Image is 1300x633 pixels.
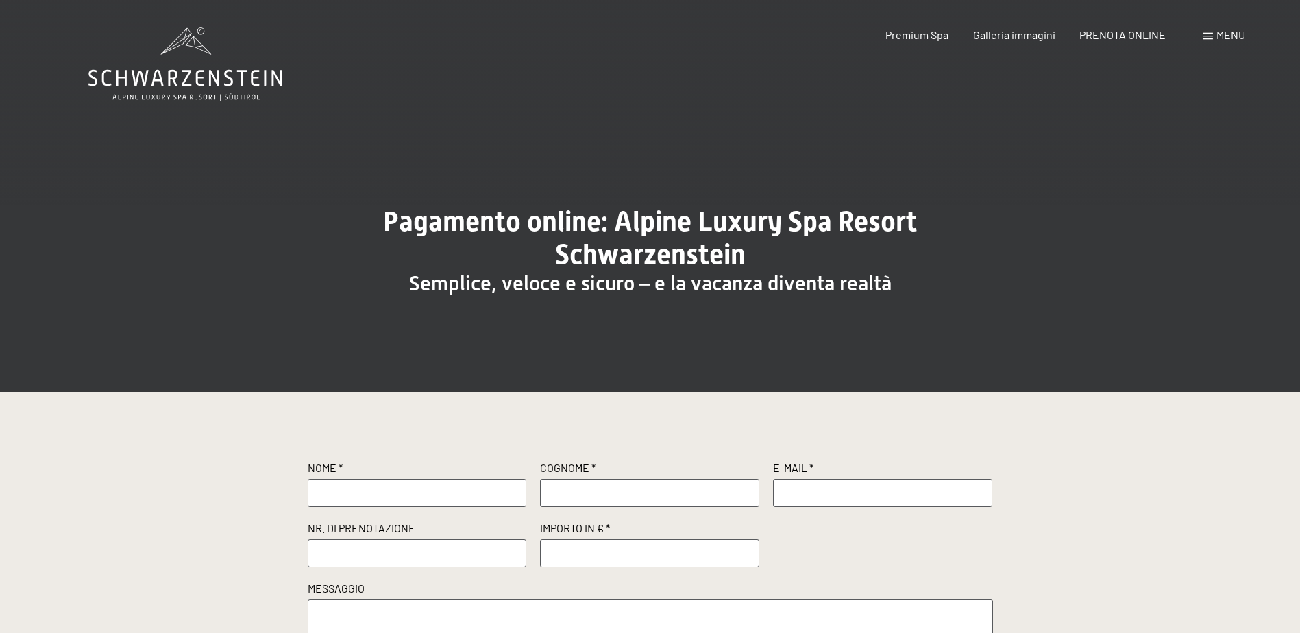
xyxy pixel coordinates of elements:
[1216,28,1245,41] span: Menu
[308,581,993,599] label: Messaggio
[973,28,1055,41] a: Galleria immagini
[409,271,892,295] span: Semplice, veloce e sicuro – e la vacanza diventa realtà
[540,460,759,479] label: Cognome *
[540,521,759,539] label: Importo in € *
[308,460,527,479] label: Nome *
[383,206,917,271] span: Pagamento online: Alpine Luxury Spa Resort Schwarzenstein
[308,521,527,539] label: Nr. di prenotazione
[1079,28,1166,41] a: PRENOTA ONLINE
[885,28,948,41] a: Premium Spa
[773,460,992,479] label: E-Mail *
